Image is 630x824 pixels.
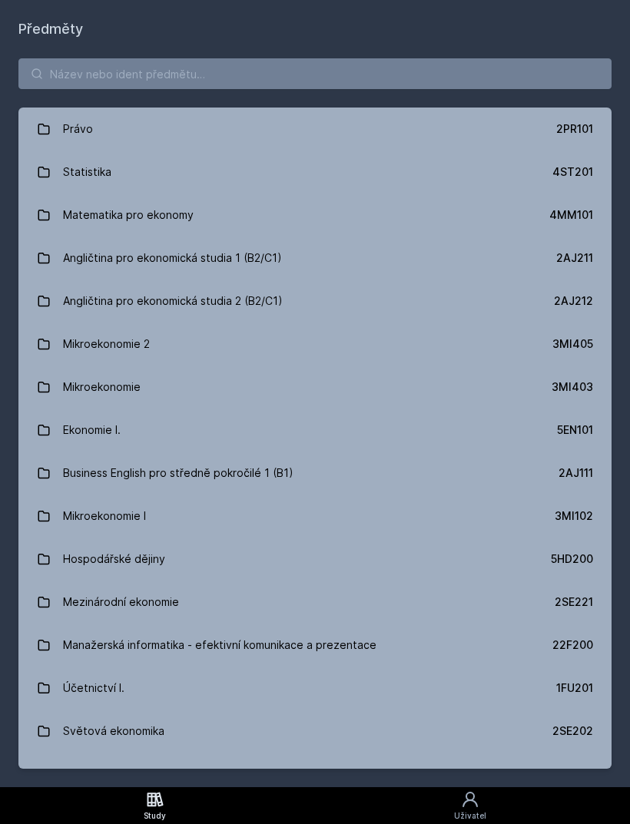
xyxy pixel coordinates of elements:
div: 22F200 [552,637,593,653]
a: Světová ekonomika 2SE202 [18,710,612,753]
div: 5EN101 [557,422,593,438]
a: Business English pro středně pokročilé 1 (B1) 2AJ111 [18,452,612,495]
div: 3MI405 [552,336,593,352]
div: Study [144,810,166,822]
a: Angličtina pro ekonomická studia 1 (B2/C1) 2AJ211 [18,237,612,280]
div: 3MI102 [555,508,593,524]
div: Ekonomie II. [63,759,123,789]
div: Angličtina pro ekonomická studia 1 (B2/C1) [63,243,282,273]
div: Mikroekonomie [63,372,141,402]
div: 1FU201 [556,680,593,696]
div: 2PR101 [556,121,593,137]
div: Mezinárodní ekonomie [63,587,179,617]
a: Ekonomie II. 5EN411 [18,753,612,796]
div: Mikroekonomie I [63,501,146,531]
input: Název nebo ident předmětu… [18,58,612,89]
div: 5EN411 [556,766,593,782]
a: Statistika 4ST201 [18,151,612,194]
div: 3MI403 [552,379,593,395]
a: Mezinárodní ekonomie 2SE221 [18,581,612,624]
div: 2AJ211 [556,250,593,266]
a: Mikroekonomie 2 3MI405 [18,323,612,366]
a: Ekonomie I. 5EN101 [18,409,612,452]
a: Mikroekonomie I 3MI102 [18,495,612,538]
a: Mikroekonomie 3MI403 [18,366,612,409]
div: Ekonomie I. [63,415,121,445]
a: Angličtina pro ekonomická studia 2 (B2/C1) 2AJ212 [18,280,612,323]
div: Angličtina pro ekonomická studia 2 (B2/C1) [63,286,283,316]
a: Matematika pro ekonomy 4MM101 [18,194,612,237]
a: Účetnictví I. 1FU201 [18,667,612,710]
a: Právo 2PR101 [18,108,612,151]
div: Uživatel [454,810,486,822]
div: 2AJ111 [559,465,593,481]
div: Hospodářské dějiny [63,544,165,574]
div: 4ST201 [552,164,593,180]
div: Matematika pro ekonomy [63,200,194,230]
div: 2AJ212 [554,293,593,309]
a: Manažerská informatika - efektivní komunikace a prezentace 22F200 [18,624,612,667]
div: 2SE221 [555,594,593,610]
div: Světová ekonomika [63,716,164,746]
div: Mikroekonomie 2 [63,329,150,359]
div: Manažerská informatika - efektivní komunikace a prezentace [63,630,376,660]
h1: Předměty [18,18,612,40]
a: Hospodářské dějiny 5HD200 [18,538,612,581]
div: Účetnictví I. [63,673,124,703]
div: 5HD200 [551,551,593,567]
div: 2SE202 [552,723,593,739]
div: Business English pro středně pokročilé 1 (B1) [63,458,293,488]
div: 4MM101 [549,207,593,223]
div: Statistika [63,157,111,187]
div: Právo [63,114,93,144]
